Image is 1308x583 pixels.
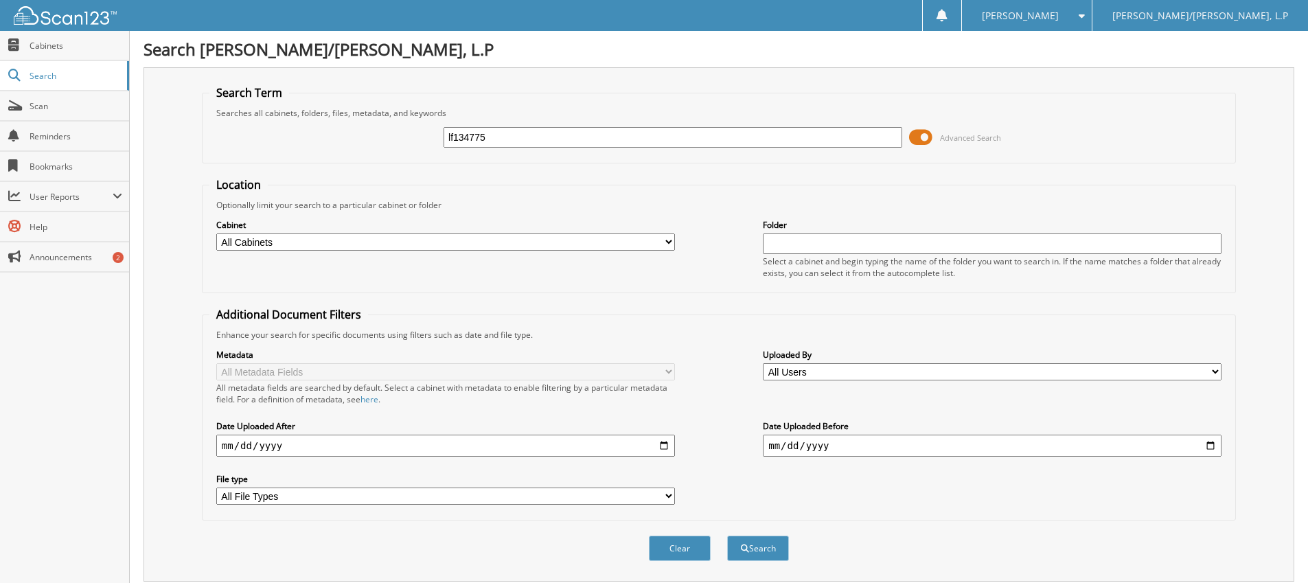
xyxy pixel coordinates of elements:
span: Cabinets [30,40,122,52]
h1: Search [PERSON_NAME]/[PERSON_NAME], L.P [144,38,1294,60]
span: Help [30,221,122,233]
legend: Location [209,177,268,192]
label: Date Uploaded Before [763,420,1221,432]
button: Search [727,536,789,561]
div: Searches all cabinets, folders, files, metadata, and keywords [209,107,1228,119]
label: Folder [763,219,1221,231]
div: Select a cabinet and begin typing the name of the folder you want to search in. If the name match... [763,255,1221,279]
img: scan123-logo-white.svg [14,6,117,25]
a: here [360,393,378,405]
label: Cabinet [216,219,675,231]
span: Advanced Search [940,133,1001,143]
span: [PERSON_NAME]/[PERSON_NAME], L.P [1112,12,1288,20]
div: Enhance your search for specific documents using filters such as date and file type. [209,329,1228,341]
span: User Reports [30,191,113,203]
span: [PERSON_NAME] [982,12,1059,20]
input: start [216,435,675,457]
div: 2 [113,252,124,263]
span: Bookmarks [30,161,122,172]
legend: Search Term [209,85,289,100]
button: Clear [649,536,711,561]
span: Scan [30,100,122,112]
span: Search [30,70,120,82]
span: Announcements [30,251,122,263]
span: Reminders [30,130,122,142]
label: File type [216,473,675,485]
div: All metadata fields are searched by default. Select a cabinet with metadata to enable filtering b... [216,382,675,405]
div: Optionally limit your search to a particular cabinet or folder [209,199,1228,211]
label: Uploaded By [763,349,1221,361]
input: end [763,435,1221,457]
legend: Additional Document Filters [209,307,368,322]
label: Date Uploaded After [216,420,675,432]
label: Metadata [216,349,675,361]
